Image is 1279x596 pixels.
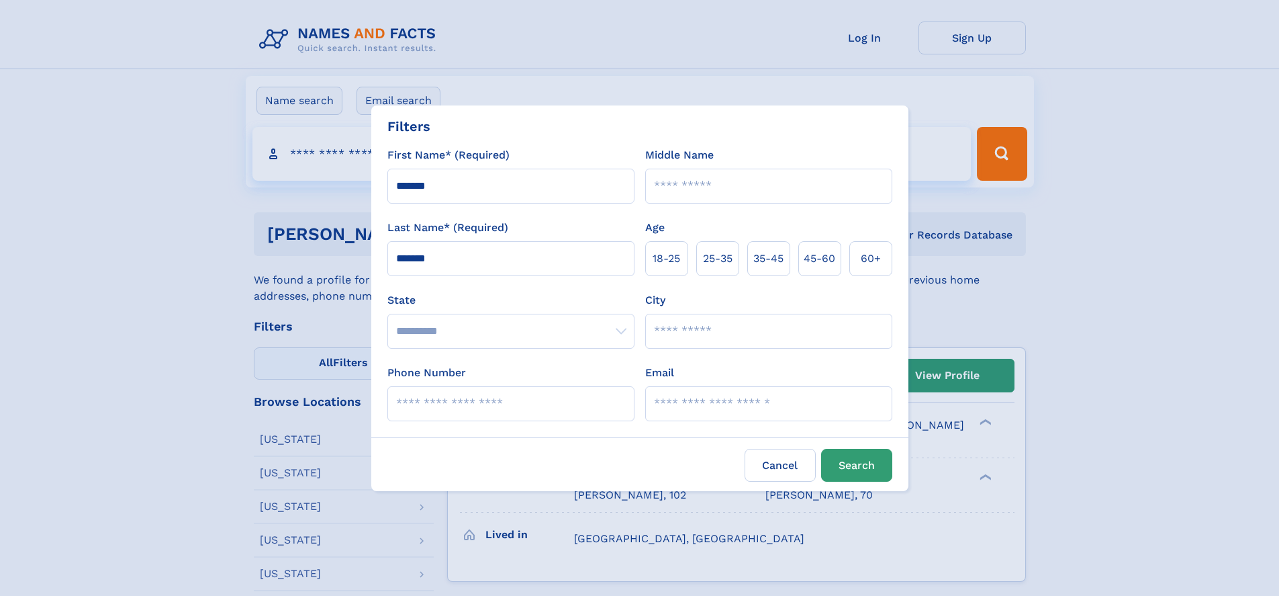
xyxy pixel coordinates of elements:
[387,292,634,308] label: State
[645,220,665,236] label: Age
[653,251,680,267] span: 18‑25
[745,449,816,482] label: Cancel
[645,365,674,381] label: Email
[387,147,510,163] label: First Name* (Required)
[645,292,665,308] label: City
[753,251,784,267] span: 35‑45
[703,251,732,267] span: 25‑35
[387,116,430,136] div: Filters
[387,365,466,381] label: Phone Number
[645,147,714,163] label: Middle Name
[861,251,881,267] span: 60+
[387,220,508,236] label: Last Name* (Required)
[804,251,835,267] span: 45‑60
[821,449,892,482] button: Search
